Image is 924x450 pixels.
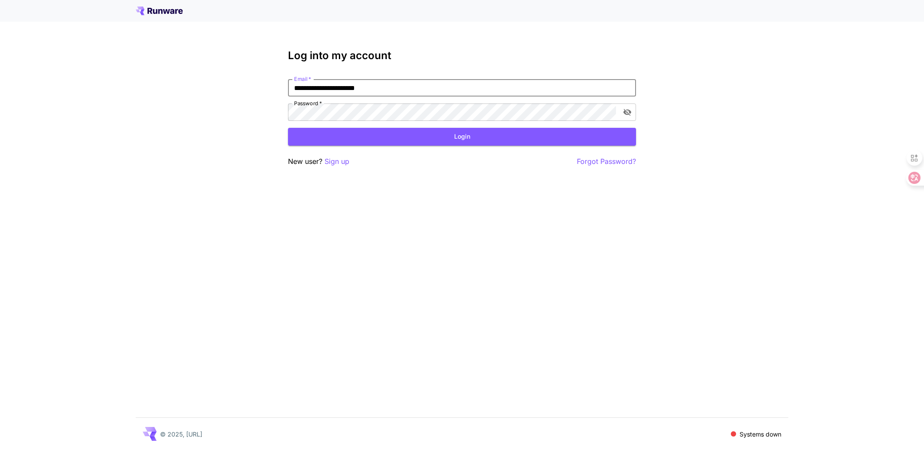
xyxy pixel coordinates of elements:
[288,156,349,167] p: New user?
[619,104,635,120] button: toggle password visibility
[577,156,636,167] button: Forgot Password?
[325,156,349,167] button: Sign up
[294,100,322,107] label: Password
[288,50,636,62] h3: Log into my account
[160,430,202,439] p: © 2025, [URL]
[294,75,311,83] label: Email
[740,430,781,439] p: Systems down
[288,128,636,146] button: Login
